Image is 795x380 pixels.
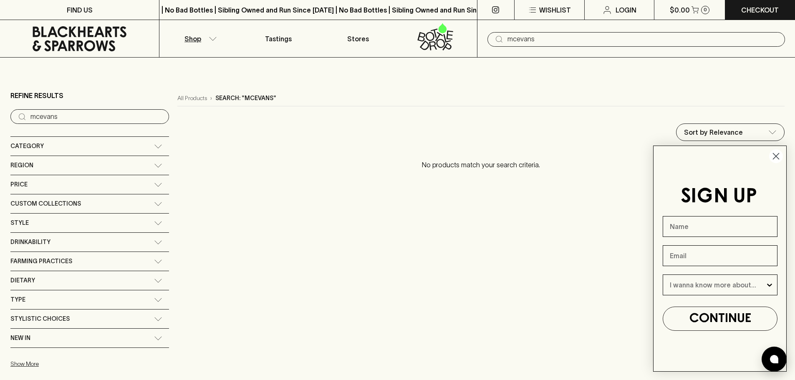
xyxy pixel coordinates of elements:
[215,94,276,103] p: Search: "mcevans"
[10,199,81,209] span: Custom Collections
[10,333,30,343] span: New In
[10,290,169,309] div: Type
[177,151,785,178] p: No products match your search criteria.
[645,137,795,380] div: FLYOUT Form
[10,137,169,156] div: Category
[347,34,369,44] p: Stores
[10,194,169,213] div: Custom Collections
[10,314,70,324] span: Stylistic Choices
[318,20,398,57] a: Stores
[676,124,784,141] div: Sort by Relevance
[10,160,33,171] span: Region
[239,20,318,57] a: Tastings
[30,110,162,123] input: Try “Pinot noir”
[184,34,201,44] p: Shop
[67,5,93,15] p: FIND US
[10,294,25,305] span: Type
[670,5,690,15] p: $0.00
[10,252,169,271] div: Farming Practices
[663,245,777,266] input: Email
[210,94,212,103] p: ›
[769,149,783,164] button: Close dialog
[741,5,779,15] p: Checkout
[616,5,636,15] p: Login
[704,8,707,12] p: 0
[670,275,765,295] input: I wanna know more about...
[159,20,239,57] button: Shop
[10,214,169,232] div: Style
[10,329,169,347] div: New In
[507,33,778,46] input: Try "Pinot noir"
[10,141,44,151] span: Category
[177,94,207,103] a: All Products
[10,256,72,267] span: Farming Practices
[10,175,169,194] div: Price
[663,307,777,331] button: CONTINUE
[10,355,120,372] button: Show More
[684,127,743,137] p: Sort by Relevance
[10,271,169,290] div: Dietary
[265,34,292,44] p: Tastings
[177,189,785,205] nav: pagination navigation
[10,91,63,101] p: Refine Results
[10,275,35,286] span: Dietary
[539,5,571,15] p: Wishlist
[10,156,169,175] div: Region
[10,179,28,190] span: Price
[681,187,757,206] span: SIGN UP
[10,233,169,252] div: Drinkability
[770,355,778,363] img: bubble-icon
[10,218,29,228] span: Style
[10,310,169,328] div: Stylistic Choices
[10,237,50,247] span: Drinkability
[765,275,774,295] button: Show Options
[663,216,777,237] input: Name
